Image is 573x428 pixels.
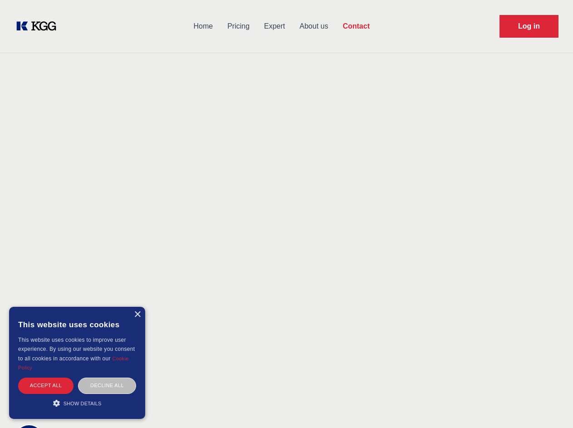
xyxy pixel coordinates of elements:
a: Expert [257,15,292,38]
div: Decline all [78,378,136,394]
a: Pricing [220,15,257,38]
a: Contact [335,15,377,38]
div: Close [134,311,141,318]
span: Show details [64,401,102,406]
span: This website uses cookies to improve user experience. By using our website you consent to all coo... [18,337,135,362]
a: KOL Knowledge Platform: Talk to Key External Experts (KEE) [15,19,64,34]
div: Show details [18,398,136,408]
a: About us [292,15,335,38]
a: Cookie Policy [18,356,129,370]
a: Request Demo [500,15,558,38]
iframe: Chat Widget [528,384,573,428]
div: Accept all [18,378,73,394]
div: This website uses cookies [18,314,136,335]
a: Home [186,15,220,38]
